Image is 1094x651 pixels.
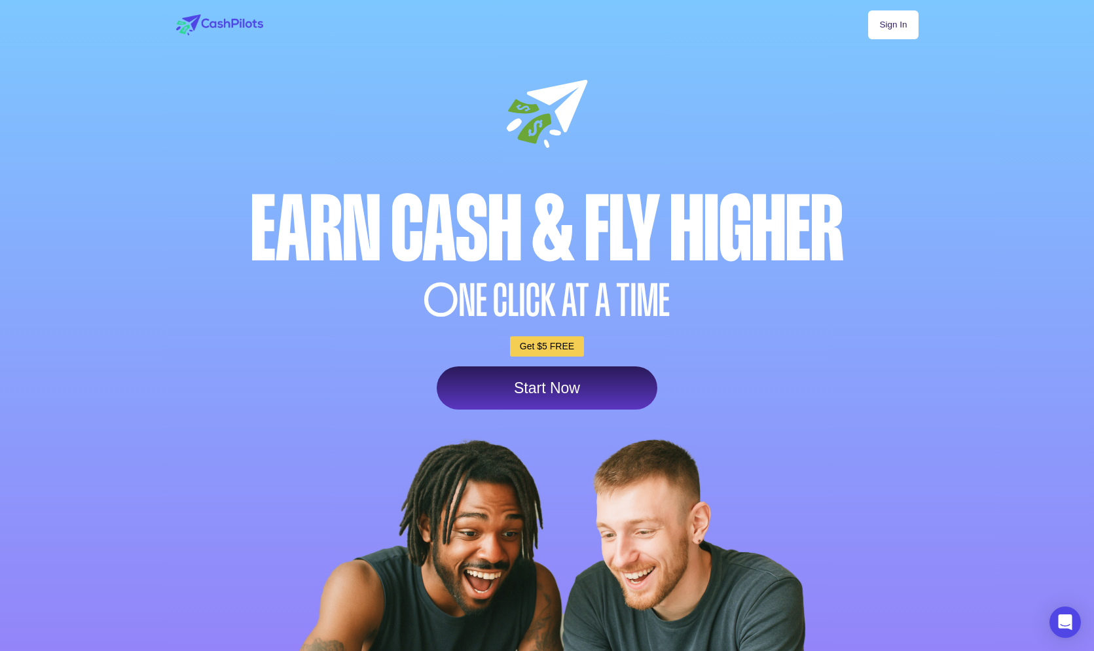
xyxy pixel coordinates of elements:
[176,14,263,35] img: logo
[424,278,459,323] span: O
[173,184,922,275] div: Earn Cash & Fly higher
[1049,607,1081,638] div: Open Intercom Messenger
[173,278,922,323] div: NE CLICK AT A TIME
[437,366,657,410] a: Start Now
[868,10,918,39] a: Sign In
[510,336,584,357] a: Get $5 FREE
